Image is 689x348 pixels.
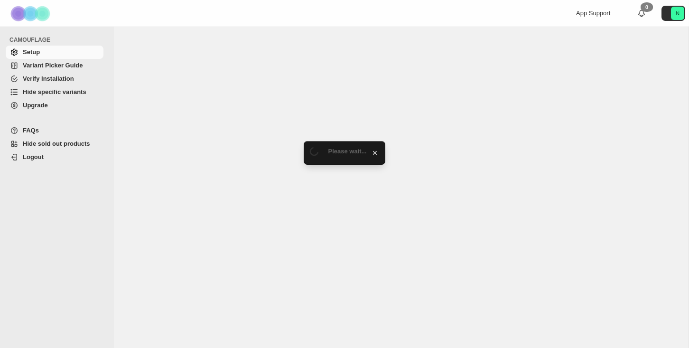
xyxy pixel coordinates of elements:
a: Hide sold out products [6,137,103,150]
span: Variant Picker Guide [23,62,83,69]
a: Logout [6,150,103,164]
a: Setup [6,46,103,59]
a: Hide specific variants [6,85,103,99]
span: Please wait... [328,148,367,155]
img: Camouflage [8,0,55,27]
span: Avatar with initials N [671,7,684,20]
button: Avatar with initials N [661,6,685,21]
span: Logout [23,153,44,160]
span: App Support [576,9,610,17]
span: Hide specific variants [23,88,86,95]
span: Upgrade [23,102,48,109]
a: 0 [637,9,646,18]
span: Verify Installation [23,75,74,82]
a: Upgrade [6,99,103,112]
span: Hide sold out products [23,140,90,147]
div: 0 [641,2,653,12]
span: Setup [23,48,40,56]
a: FAQs [6,124,103,137]
span: FAQs [23,127,39,134]
a: Variant Picker Guide [6,59,103,72]
span: CAMOUFLAGE [9,36,107,44]
a: Verify Installation [6,72,103,85]
text: N [676,10,680,16]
